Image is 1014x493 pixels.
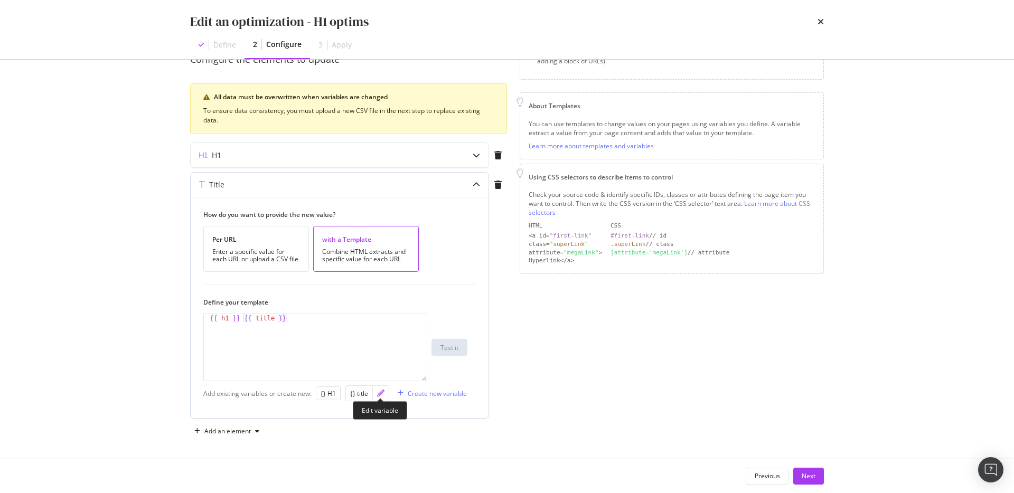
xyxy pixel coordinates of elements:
label: Define your template [203,298,467,307]
div: About Templates [529,101,815,110]
div: Previous [755,471,780,480]
a: Learn more about CSS selectors [529,199,810,217]
div: times [818,13,824,31]
div: Add an element [204,428,251,434]
label: How do you want to provide the new value? [203,210,467,219]
div: Next [802,471,815,480]
div: with a Template [322,235,410,244]
div: "superLink" [550,241,588,248]
div: Define [213,40,236,50]
div: // id [611,232,815,240]
div: Create new variable [408,389,467,398]
button: Add an element [190,423,264,440]
div: Open Intercom Messenger [978,457,1003,482]
div: attribute= > [529,249,602,257]
div: Edit an optimization - H1 optims [190,13,369,31]
div: Enter a specific value for each URL or upload a CSV file [212,248,300,263]
div: [attribute='megaLink'] [611,249,688,256]
div: "megaLink" [564,249,598,256]
button: {} H1 [321,387,336,400]
button: Previous [746,468,789,485]
div: H1 [212,150,221,160]
div: Combine HTML extracts and specific value for each URL [322,248,410,263]
div: pencil [377,390,384,397]
div: {} title [350,389,368,398]
div: Configure [266,39,302,50]
div: Add existing variables or create new: [203,389,312,398]
div: All data must be overwritten when variables are changed [214,92,494,102]
div: Test it [440,343,458,352]
div: To ensure data consistency, you must upload a new CSV file in the next step to replace existing d... [203,106,494,125]
div: Hyperlink</a> [529,257,602,265]
div: HTML [529,222,602,230]
div: class= [529,240,602,249]
button: Create new variable [393,385,467,402]
div: {} H1 [321,389,336,398]
div: 3 [318,40,323,50]
button: Test it [431,339,467,356]
div: Configure the elements to update [190,53,507,67]
div: CSS [611,222,815,230]
div: Apply [332,40,352,50]
button: {} title [350,387,368,400]
div: #first-link [611,232,649,239]
div: .superLink [611,241,645,248]
button: Next [793,468,824,485]
div: 2 [253,39,257,50]
div: warning banner [190,83,507,134]
div: // attribute [611,249,815,257]
div: "first-link" [550,232,591,239]
div: You can use templates to change values on your pages using variables you define. A variable extra... [529,119,815,137]
div: <a id= [529,232,602,240]
div: Per URL [212,235,300,244]
div: Edit variable [353,401,407,420]
a: Learn more about templates and variables [529,141,654,150]
div: Check your source code & identify specific IDs, classes or attributes defining the page item you ... [529,190,815,217]
div: Title [209,179,224,190]
div: // class [611,240,815,249]
div: Using CSS selectors to describe items to control [529,173,815,182]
